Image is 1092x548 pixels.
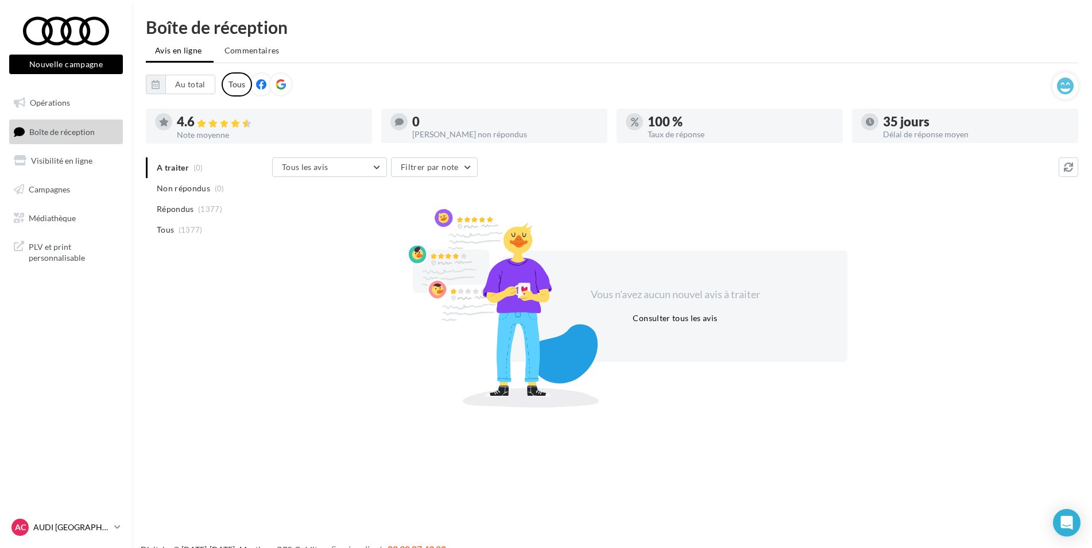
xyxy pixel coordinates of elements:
[157,203,194,215] span: Répondus
[177,131,363,139] div: Note moyenne
[9,516,123,538] a: AC AUDI [GEOGRAPHIC_DATA]
[29,213,76,222] span: Médiathèque
[9,55,123,74] button: Nouvelle campagne
[883,130,1069,138] div: Délai de réponse moyen
[33,522,110,533] p: AUDI [GEOGRAPHIC_DATA]
[272,157,387,177] button: Tous les avis
[883,115,1069,128] div: 35 jours
[628,311,722,325] button: Consulter tous les avis
[31,156,92,165] span: Visibilité en ligne
[1053,509,1081,537] div: Open Intercom Messenger
[177,115,363,129] div: 4.6
[391,157,478,177] button: Filtrer par note
[146,75,215,94] button: Au total
[157,183,210,194] span: Non répondus
[7,149,125,173] a: Visibilité en ligne
[7,91,125,115] a: Opérations
[198,204,222,214] span: (1377)
[29,184,70,194] span: Campagnes
[224,45,280,55] span: Commentaires
[222,72,252,97] div: Tous
[29,126,95,136] span: Boîte de réception
[165,75,215,94] button: Au total
[30,98,70,107] span: Opérations
[7,234,125,268] a: PLV et print personnalisable
[648,115,834,128] div: 100 %
[7,119,125,144] a: Boîte de réception
[215,184,224,193] span: (0)
[282,162,328,172] span: Tous les avis
[157,224,174,236] span: Tous
[412,115,598,128] div: 0
[412,130,598,138] div: [PERSON_NAME] non répondus
[15,522,26,533] span: AC
[648,130,834,138] div: Taux de réponse
[179,225,203,234] span: (1377)
[7,206,125,230] a: Médiathèque
[29,239,118,264] span: PLV et print personnalisable
[7,177,125,202] a: Campagnes
[576,287,774,302] div: Vous n'avez aucun nouvel avis à traiter
[146,18,1078,36] div: Boîte de réception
